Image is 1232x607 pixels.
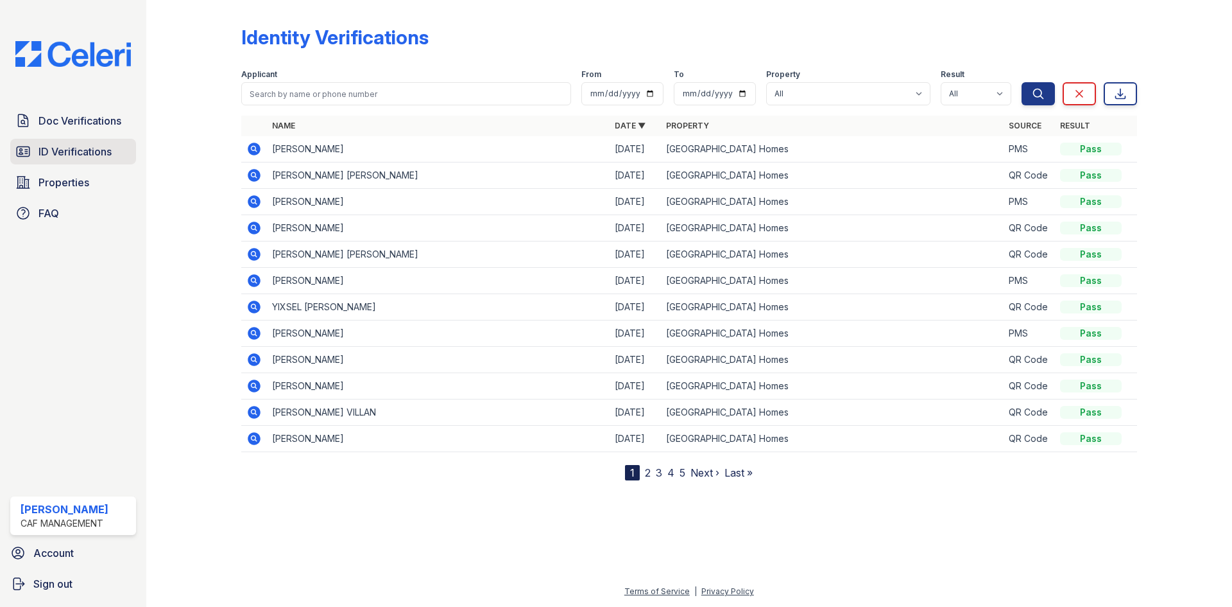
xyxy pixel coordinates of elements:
a: Doc Verifications [10,108,136,134]
a: Privacy Policy [701,586,754,596]
td: [GEOGRAPHIC_DATA] Homes [661,189,1004,215]
td: [PERSON_NAME] [267,189,610,215]
td: [PERSON_NAME] [267,136,610,163]
a: Date ▼ [615,121,646,130]
a: FAQ [10,200,136,226]
td: [PERSON_NAME] [267,373,610,400]
div: Pass [1060,432,1122,445]
td: PMS [1004,189,1055,215]
td: QR Code [1004,426,1055,452]
span: Account [33,545,74,561]
a: Sign out [5,571,141,597]
td: [PERSON_NAME] [267,347,610,373]
div: Pass [1060,353,1122,366]
a: Next › [690,466,719,479]
td: QR Code [1004,215,1055,242]
img: CE_Logo_Blue-a8612792a0a2168367f1c8372b55b34899dd931a85d93a1a3d3e32e68fde9ad4.png [5,41,141,67]
td: [GEOGRAPHIC_DATA] Homes [661,242,1004,268]
td: [DATE] [610,426,661,452]
div: [PERSON_NAME] [21,502,108,517]
td: [DATE] [610,347,661,373]
td: [GEOGRAPHIC_DATA] Homes [661,136,1004,163]
td: [GEOGRAPHIC_DATA] Homes [661,215,1004,242]
td: [GEOGRAPHIC_DATA] Homes [661,426,1004,452]
a: Name [272,121,295,130]
td: QR Code [1004,400,1055,426]
td: [DATE] [610,136,661,163]
a: 4 [667,466,674,479]
div: 1 [625,465,640,480]
td: [DATE] [610,242,661,268]
label: Property [766,69,800,80]
div: Pass [1060,380,1122,392]
td: PMS [1004,321,1055,347]
a: 5 [680,466,685,479]
td: [PERSON_NAME] [267,321,610,347]
td: PMS [1004,136,1055,163]
a: ID Verifications [10,139,136,164]
div: Identity Verifications [241,26,429,49]
td: PMS [1004,268,1055,294]
div: | [694,586,697,596]
td: [DATE] [610,215,661,242]
td: [GEOGRAPHIC_DATA] Homes [661,347,1004,373]
div: Pass [1060,248,1122,261]
td: [GEOGRAPHIC_DATA] Homes [661,373,1004,400]
a: Account [5,540,141,566]
div: CAF Management [21,517,108,530]
div: Pass [1060,222,1122,234]
td: QR Code [1004,347,1055,373]
td: [DATE] [610,189,661,215]
td: [GEOGRAPHIC_DATA] Homes [661,400,1004,426]
td: YIXSEL [PERSON_NAME] [267,294,610,321]
td: [DATE] [610,268,661,294]
label: Result [941,69,964,80]
input: Search by name or phone number [241,82,571,105]
div: Pass [1060,169,1122,182]
td: [PERSON_NAME] [267,268,610,294]
span: Doc Verifications [38,113,121,128]
span: Sign out [33,576,73,592]
div: Pass [1060,195,1122,208]
td: [GEOGRAPHIC_DATA] Homes [661,268,1004,294]
a: Source [1009,121,1041,130]
label: From [581,69,601,80]
td: [DATE] [610,373,661,400]
div: Pass [1060,301,1122,313]
div: Pass [1060,143,1122,155]
td: QR Code [1004,163,1055,189]
span: FAQ [38,206,59,221]
a: Terms of Service [624,586,690,596]
td: QR Code [1004,373,1055,400]
a: Result [1060,121,1090,130]
a: Property [666,121,709,130]
td: [PERSON_NAME] [PERSON_NAME] [267,242,610,268]
td: [PERSON_NAME] [267,215,610,242]
a: Properties [10,170,136,195]
a: Last » [724,466,753,479]
td: QR Code [1004,242,1055,268]
td: QR Code [1004,294,1055,321]
td: [DATE] [610,400,661,426]
a: 2 [645,466,651,479]
td: [PERSON_NAME] [PERSON_NAME] [267,163,610,189]
a: 3 [656,466,662,479]
span: Properties [38,175,89,190]
label: Applicant [241,69,277,80]
td: [DATE] [610,294,661,321]
td: [GEOGRAPHIC_DATA] Homes [661,321,1004,347]
td: [GEOGRAPHIC_DATA] Homes [661,294,1004,321]
td: [DATE] [610,163,661,189]
td: [PERSON_NAME] [267,426,610,452]
div: Pass [1060,406,1122,419]
div: Pass [1060,327,1122,340]
td: [DATE] [610,321,661,347]
td: [PERSON_NAME] VILLAN [267,400,610,426]
label: To [674,69,684,80]
div: Pass [1060,274,1122,287]
span: ID Verifications [38,144,112,159]
td: [GEOGRAPHIC_DATA] Homes [661,163,1004,189]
